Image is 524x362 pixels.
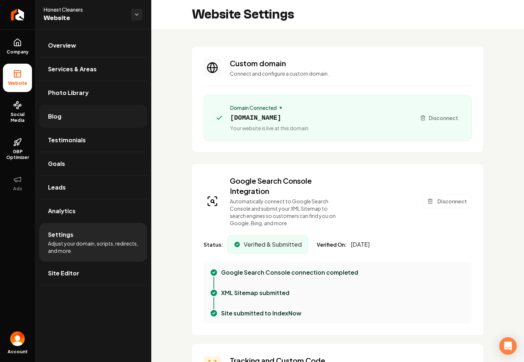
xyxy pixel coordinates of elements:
a: Site Editor [39,262,147,285]
button: Disconnect [423,194,472,208]
button: Disconnect [416,111,463,124]
span: Website [5,80,30,86]
span: Goals [48,159,65,168]
p: Automatically connect to Google Search Console and submit your XML Sitemap to search engines so c... [230,198,337,227]
a: Goals [39,152,147,175]
button: Ads [3,169,32,198]
p: Connect and configure a custom domain. [230,70,472,77]
a: Testimonials [39,128,147,152]
a: Photo Library [39,81,147,104]
span: Photo Library [48,88,89,97]
span: Honest Cleaners [44,6,125,13]
span: Overview [48,41,76,50]
a: GBP Optimizer [3,132,32,166]
span: Website [44,13,125,23]
span: [DATE] [351,240,370,249]
span: Blog [48,112,61,121]
a: Services & Areas [39,57,147,81]
h3: Google Search Console Integration [230,176,337,196]
span: Domain Connected [230,104,277,111]
span: Status: [204,241,223,248]
span: Testimonials [48,136,86,144]
img: 's logo [10,331,25,346]
span: Services & Areas [48,65,97,73]
span: Analytics [48,207,76,215]
a: Social Media [3,95,32,129]
span: Verified & Submitted [244,240,302,249]
a: Leads [39,176,147,199]
div: Open Intercom Messenger [499,337,517,355]
p: XML Sitemap submitted [221,289,289,297]
span: Site Editor [48,269,79,278]
span: Adjust your domain, scripts, redirects, and more. [48,240,138,254]
span: Your website is live at this domain [230,124,308,132]
h2: Website Settings [192,7,294,22]
p: Google Search Console connection completed [221,268,358,277]
span: GBP Optimizer [3,149,32,160]
h3: Custom domain [230,58,472,68]
span: [DOMAIN_NAME] [230,113,308,123]
a: Overview [39,34,147,57]
span: Verified On: [317,241,347,248]
p: Site submitted to IndexNow [221,309,301,318]
img: Rebolt Logo [11,9,24,20]
a: Analytics [39,199,147,223]
a: Company [3,32,32,61]
span: Social Media [3,112,32,123]
span: Company [4,49,32,55]
span: Disconnect [429,114,458,122]
button: Open user button [10,331,25,346]
span: Account [8,349,28,355]
span: Leads [48,183,66,192]
a: Blog [39,105,147,128]
span: Settings [48,230,73,239]
span: Ads [10,186,25,192]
